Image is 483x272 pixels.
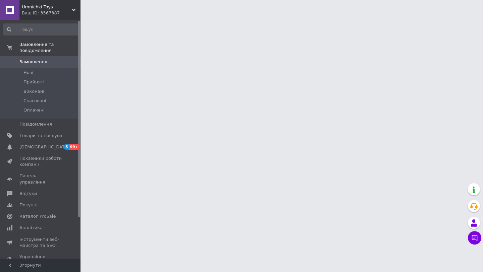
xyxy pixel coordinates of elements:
span: Панель управління [19,173,62,185]
span: Повідомлення [19,121,52,127]
span: Каталог ProSale [19,213,56,219]
span: 99+ [69,144,80,150]
input: Пошук [3,23,79,36]
span: Покупці [19,202,38,208]
span: Замовлення та повідомлення [19,42,80,54]
span: Відгуки [19,191,37,197]
span: Замовлення [19,59,47,65]
button: Чат з покупцем [468,231,481,245]
span: Скасовані [23,98,46,104]
span: Нові [23,70,33,76]
span: Оплачені [23,107,45,113]
span: Прийняті [23,79,44,85]
span: [DEMOGRAPHIC_DATA] [19,144,69,150]
span: Інструменти веб-майстра та SEO [19,236,62,249]
span: Виконані [23,88,44,94]
div: Ваш ID: 3567387 [22,10,80,16]
span: 5 [64,144,69,150]
span: Umnichki Toys [22,4,72,10]
span: Товари та послуги [19,133,62,139]
span: Аналітика [19,225,43,231]
span: Показники роботи компанії [19,155,62,167]
span: Управління сайтом [19,254,62,266]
